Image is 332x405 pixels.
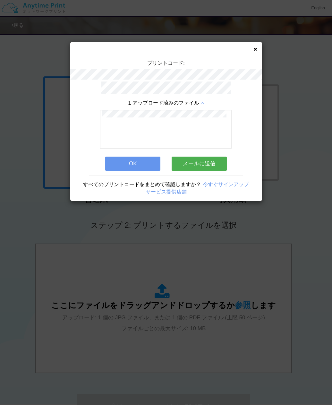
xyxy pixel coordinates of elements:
[203,182,249,187] a: 今すぐサインアップ
[105,157,160,171] button: OK
[83,182,201,187] span: すべてのプリントコードをまとめて確認しますか？
[146,189,187,194] a: サービス提供店舗
[147,60,184,66] span: プリントコード:
[128,100,199,106] span: 1 アップロード済みのファイル
[172,157,227,171] button: メールに送信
